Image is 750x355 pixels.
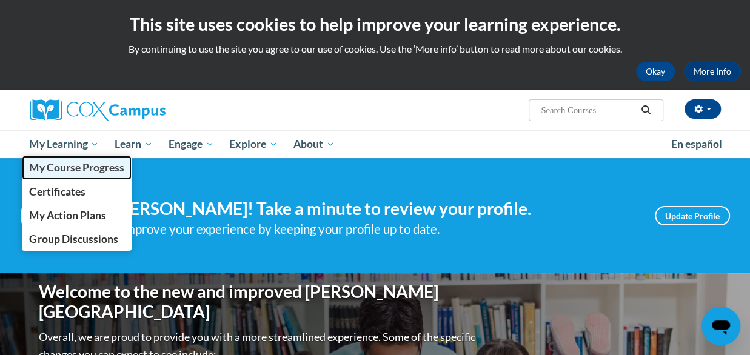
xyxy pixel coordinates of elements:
[29,137,99,151] span: My Learning
[39,282,478,322] h1: Welcome to the new and improved [PERSON_NAME][GEOGRAPHIC_DATA]
[22,156,132,179] a: My Course Progress
[22,180,132,204] a: Certificates
[21,188,75,243] img: Profile Image
[9,12,741,36] h2: This site uses cookies to help improve your learning experience.
[29,161,124,174] span: My Course Progress
[29,233,118,245] span: Group Discussions
[221,130,286,158] a: Explore
[22,130,107,158] a: My Learning
[637,103,655,118] button: Search
[540,103,637,118] input: Search Courses
[685,99,721,119] button: Account Settings
[169,137,214,151] span: Engage
[29,185,85,198] span: Certificates
[161,130,222,158] a: Engage
[229,137,278,151] span: Explore
[93,219,637,239] div: Help improve your experience by keeping your profile up to date.
[115,137,153,151] span: Learn
[22,204,132,227] a: My Action Plans
[9,42,741,56] p: By continuing to use the site you agree to our use of cookies. Use the ‘More info’ button to read...
[636,62,675,81] button: Okay
[286,130,343,158] a: About
[29,209,105,222] span: My Action Plans
[30,99,166,121] img: Cox Campus
[684,62,741,81] a: More Info
[21,130,730,158] div: Main menu
[30,99,248,121] a: Cox Campus
[701,307,740,345] iframe: Button to launch messaging window
[93,199,637,219] h4: Hi [PERSON_NAME]! Take a minute to review your profile.
[22,227,132,251] a: Group Discussions
[107,130,161,158] a: Learn
[663,131,730,157] a: En español
[671,138,722,150] span: En español
[293,137,335,151] span: About
[655,206,730,225] a: Update Profile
